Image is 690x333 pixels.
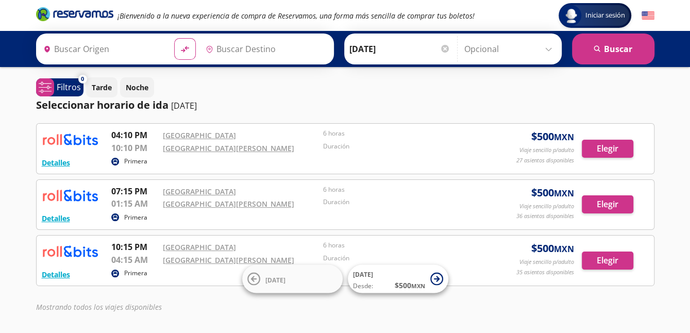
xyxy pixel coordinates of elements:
[323,142,479,151] p: Duración
[464,36,557,62] input: Opcional
[39,36,166,62] input: Buscar Origen
[111,142,158,154] p: 10:10 PM
[519,202,574,211] p: Viaje sencillo p/adulto
[111,197,158,210] p: 01:15 AM
[582,252,633,270] button: Elegir
[554,188,574,199] small: MXN
[323,241,479,250] p: 6 horas
[163,143,294,153] a: [GEOGRAPHIC_DATA][PERSON_NAME]
[516,156,574,165] p: 27 asientos disponibles
[353,281,373,291] span: Desde:
[120,77,154,97] button: Noche
[582,195,633,213] button: Elegir
[42,185,98,206] img: RESERVAMOS
[36,78,83,96] button: 0Filtros
[81,75,84,84] span: 0
[348,265,448,293] button: [DATE]Desde:$500MXN
[554,243,574,255] small: MXN
[581,10,629,21] span: Iniciar sesión
[124,157,147,166] p: Primera
[353,270,373,279] span: [DATE]
[516,212,574,221] p: 36 asientos disponibles
[126,82,148,93] p: Noche
[349,36,450,62] input: Elegir Fecha
[111,241,158,253] p: 10:15 PM
[242,265,343,293] button: [DATE]
[36,302,162,312] em: Mostrando todos los viajes disponibles
[519,258,574,267] p: Viaje sencillo p/adulto
[519,146,574,155] p: Viaje sencillo p/adulto
[265,275,285,284] span: [DATE]
[163,199,294,209] a: [GEOGRAPHIC_DATA][PERSON_NAME]
[171,99,197,112] p: [DATE]
[323,129,479,138] p: 6 horas
[42,157,70,168] button: Detalles
[111,129,158,141] p: 04:10 PM
[163,255,294,265] a: [GEOGRAPHIC_DATA][PERSON_NAME]
[323,254,479,263] p: Duración
[582,140,633,158] button: Elegir
[531,241,574,256] span: $ 500
[201,36,328,62] input: Buscar Destino
[642,9,654,22] button: English
[36,97,169,113] p: Seleccionar horario de ida
[531,185,574,201] span: $ 500
[163,187,236,196] a: [GEOGRAPHIC_DATA]
[572,34,654,64] button: Buscar
[42,241,98,261] img: RESERVAMOS
[323,197,479,207] p: Duración
[163,242,236,252] a: [GEOGRAPHIC_DATA]
[92,82,112,93] p: Tarde
[117,11,475,21] em: ¡Bienvenido a la nueva experiencia de compra de Reservamos, una forma más sencilla de comprar tus...
[554,131,574,143] small: MXN
[36,6,113,22] i: Brand Logo
[323,185,479,194] p: 6 horas
[124,269,147,278] p: Primera
[124,213,147,222] p: Primera
[42,129,98,149] img: RESERVAMOS
[395,280,425,291] span: $ 500
[516,268,574,277] p: 35 asientos disponibles
[42,269,70,280] button: Detalles
[36,6,113,25] a: Brand Logo
[86,77,117,97] button: Tarde
[111,254,158,266] p: 04:15 AM
[411,282,425,290] small: MXN
[57,81,81,93] p: Filtros
[111,185,158,197] p: 07:15 PM
[163,130,236,140] a: [GEOGRAPHIC_DATA]
[531,129,574,144] span: $ 500
[42,213,70,224] button: Detalles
